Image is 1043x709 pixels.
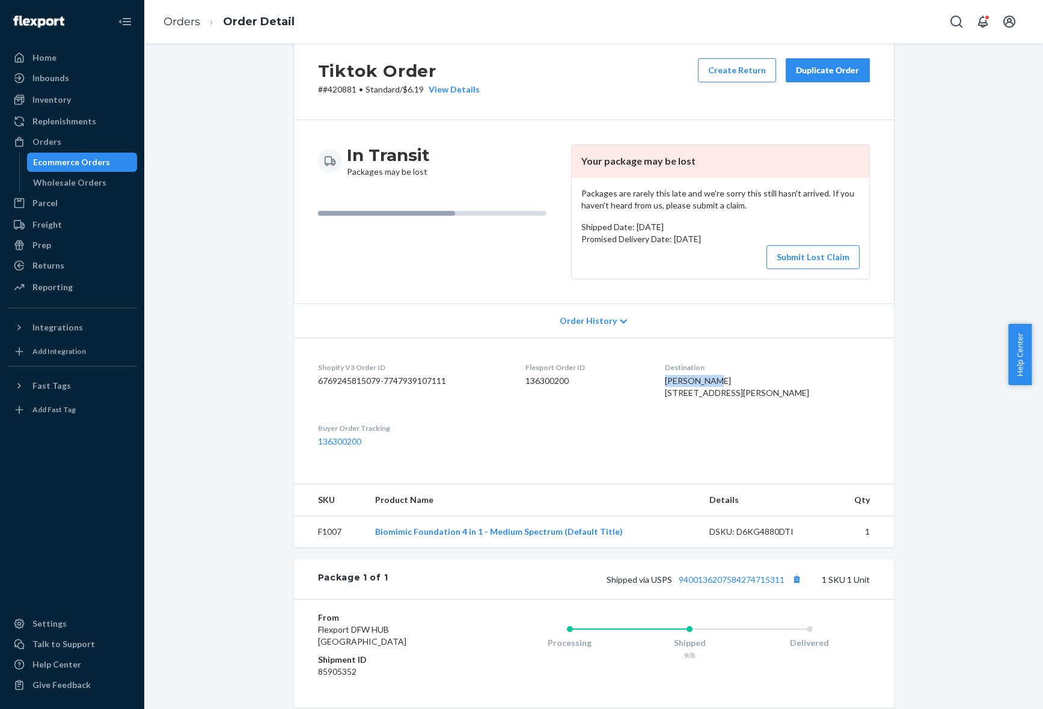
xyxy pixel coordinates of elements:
[294,516,366,548] td: F1007
[7,68,137,88] a: Inbounds
[7,614,137,633] a: Settings
[375,526,623,537] a: Biomimic Foundation 4 in 1 - Medium Spectrum (Default Title)
[698,58,776,82] button: Create Return
[27,173,138,192] a: Wholesale Orders
[750,637,870,649] div: Delivered
[32,281,73,293] div: Reporting
[32,219,62,231] div: Freight
[7,215,137,234] a: Freight
[7,193,137,213] a: Parcel
[510,637,630,649] div: Processing
[32,404,76,415] div: Add Fast Tag
[318,84,480,96] p: # #420881 / $6.19
[709,526,822,538] div: DSKU: D6KG4880DTI
[223,15,295,28] a: Order Detail
[13,16,64,28] img: Flexport logo
[318,375,507,387] dd: 6769245815079-7747939107111
[572,145,869,178] header: Your package may be lost
[766,245,860,269] button: Submit Lost Claim
[366,484,700,516] th: Product Name
[32,380,71,392] div: Fast Tags
[700,484,832,516] th: Details
[318,362,507,373] dt: Shopify V3 Order ID
[525,362,646,373] dt: Flexport Order ID
[32,346,86,356] div: Add Integration
[607,574,805,585] span: Shipped via USPS
[7,236,137,255] a: Prep
[789,571,805,587] button: Copy tracking number
[32,136,61,148] div: Orders
[629,650,750,660] div: 9/8
[7,675,137,695] button: Give Feedback
[32,638,95,650] div: Talk to Support
[424,84,480,96] button: View Details
[318,58,480,84] h2: Tiktok Order
[32,321,83,333] div: Integrations
[294,484,366,516] th: SKU
[581,187,860,211] p: Packages are rarely this late and we're sorry this still hasn't arrived. If you haven't heard fro...
[796,64,860,76] div: Duplicate Order
[581,233,860,245] p: Promised Delivery Date: [DATE]
[32,659,81,671] div: Help Center
[318,654,462,666] dt: Shipment ID
[997,10,1021,34] button: Open account menu
[33,156,110,168] div: Ecommerce Orders
[7,132,137,151] a: Orders
[32,618,67,630] div: Settings
[7,48,137,67] a: Home
[27,153,138,172] a: Ecommerce Orders
[359,84,363,94] span: •
[366,84,400,94] span: Standard
[32,197,58,209] div: Parcel
[32,94,71,106] div: Inventory
[154,4,304,40] ol: breadcrumbs
[164,15,200,28] a: Orders
[560,315,617,327] span: Order History
[318,624,406,647] span: Flexport DFW HUB [GEOGRAPHIC_DATA]
[1008,324,1032,385] button: Help Center
[7,256,137,275] a: Returns
[7,376,137,395] button: Fast Tags
[971,10,995,34] button: Open notifications
[318,571,388,587] div: Package 1 of 1
[7,634,137,654] a: Talk to Support
[832,484,894,516] th: Qty
[7,318,137,337] button: Integrations
[113,10,137,34] button: Close Navigation
[944,10,968,34] button: Open Search Box
[665,362,870,373] dt: Destination
[318,436,361,446] a: 136300200
[347,144,430,178] div: Packages may be lost
[525,375,646,387] dd: 136300200
[347,144,430,166] h3: In Transit
[786,58,870,82] button: Duplicate Order
[7,112,137,131] a: Replenishments
[33,177,106,189] div: Wholesale Orders
[679,574,785,585] a: 9400136207584274715311
[318,666,462,678] dd: 85905352
[7,90,137,109] a: Inventory
[318,423,507,433] dt: Buyer Order Tracking
[32,260,64,272] div: Returns
[32,72,69,84] div: Inbounds
[7,655,137,674] a: Help Center
[581,221,860,233] p: Shipped Date: [DATE]
[832,516,894,548] td: 1
[32,239,51,251] div: Prep
[7,278,137,297] a: Reporting
[388,571,869,587] div: 1 SKU 1 Unit
[629,637,750,649] div: Shipped
[32,679,91,691] div: Give Feedback
[32,52,57,64] div: Home
[318,612,462,624] dt: From
[665,376,809,398] span: [PERSON_NAME] [STREET_ADDRESS][PERSON_NAME]
[7,342,137,361] a: Add Integration
[32,115,96,127] div: Replenishments
[7,400,137,419] a: Add Fast Tag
